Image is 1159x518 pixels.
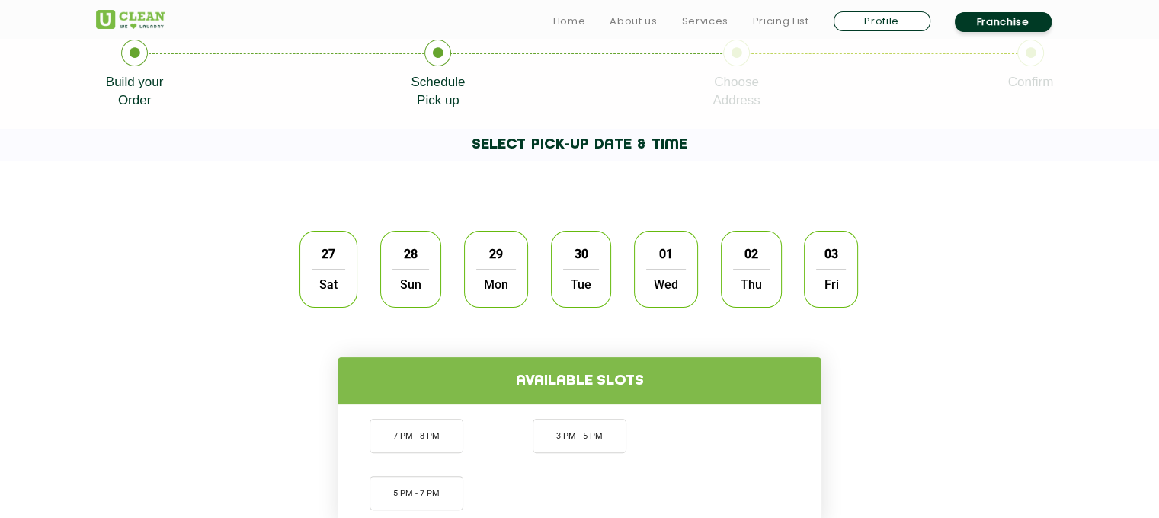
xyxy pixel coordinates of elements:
[737,239,766,269] span: 02
[370,476,463,510] li: 5 PM - 7 PM
[733,269,770,299] span: Thu
[116,129,1043,161] h1: SELECT PICK-UP DATE & TIME
[1008,73,1054,91] p: Confirm
[566,239,595,269] span: 30
[955,12,1052,32] a: Franchise
[610,12,657,30] a: About us
[563,269,599,299] span: Tue
[834,11,930,31] a: Profile
[712,73,760,110] p: Choose Address
[816,269,846,299] span: Fri
[396,239,425,269] span: 28
[312,269,345,299] span: Sat
[817,239,846,269] span: 03
[411,73,465,110] p: Schedule Pick up
[392,269,429,299] span: Sun
[338,357,821,404] h4: Available slots
[652,239,680,269] span: 01
[533,419,626,453] li: 3 PM - 5 PM
[476,269,516,299] span: Mon
[106,73,164,110] p: Build your Order
[96,10,165,29] img: UClean Laundry and Dry Cleaning
[553,12,586,30] a: Home
[753,12,809,30] a: Pricing List
[482,239,511,269] span: 29
[681,12,728,30] a: Services
[370,419,463,453] li: 7 PM - 8 PM
[314,239,343,269] span: 27
[646,269,686,299] span: Wed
